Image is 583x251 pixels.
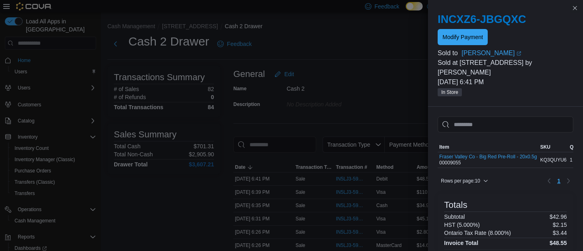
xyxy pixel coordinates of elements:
p: $42.96 [549,214,567,220]
h6: Ontario Tax Rate (8.000%) [444,230,511,236]
button: Fraser Valley Co - Big Red Pre-Roll - 20x0.5g [439,154,537,160]
p: $2.15 [553,222,567,228]
span: Modify Payment [442,33,483,41]
div: 1 [568,155,579,165]
button: Rows per page:10 [438,176,491,186]
span: 1 [557,177,560,185]
div: Sold to [438,48,460,58]
h6: Subtotal [444,214,465,220]
span: Qty [570,144,578,150]
a: [PERSON_NAME]External link [461,48,573,58]
span: Rows per page : 10 [441,178,480,184]
p: Sold at [STREET_ADDRESS] by [PERSON_NAME] [438,58,573,77]
h4: Invoice Total [444,240,478,246]
span: In Store [441,89,458,96]
button: Page 1 of 1 [554,174,564,187]
button: Next page [564,176,573,186]
h6: HST (5.000%) [444,222,480,228]
input: This is a search bar. As you type, the results lower in the page will automatically filter. [438,116,573,133]
p: $3.44 [553,230,567,236]
button: Item [438,142,539,152]
span: SKU [540,144,550,150]
h2: INCXZ6-JBGQXC [438,13,573,26]
span: In Store [438,88,462,96]
h4: $48.55 [549,240,567,246]
div: 00009055 [439,154,537,166]
button: Qty [568,142,579,152]
button: Close this dialog [570,3,580,13]
h3: Totals [444,200,467,210]
ul: Pagination for table: MemoryTable from EuiInMemoryTable [554,174,564,187]
button: Modify Payment [438,29,488,45]
p: [DATE] 6:41 PM [438,77,573,87]
button: Previous page [544,176,554,186]
svg: External link [516,51,521,56]
span: KQ3QUYU6 [540,157,566,163]
button: SKU [539,142,568,152]
span: Item [439,144,449,150]
nav: Pagination for table: MemoryTable from EuiInMemoryTable [544,174,573,187]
